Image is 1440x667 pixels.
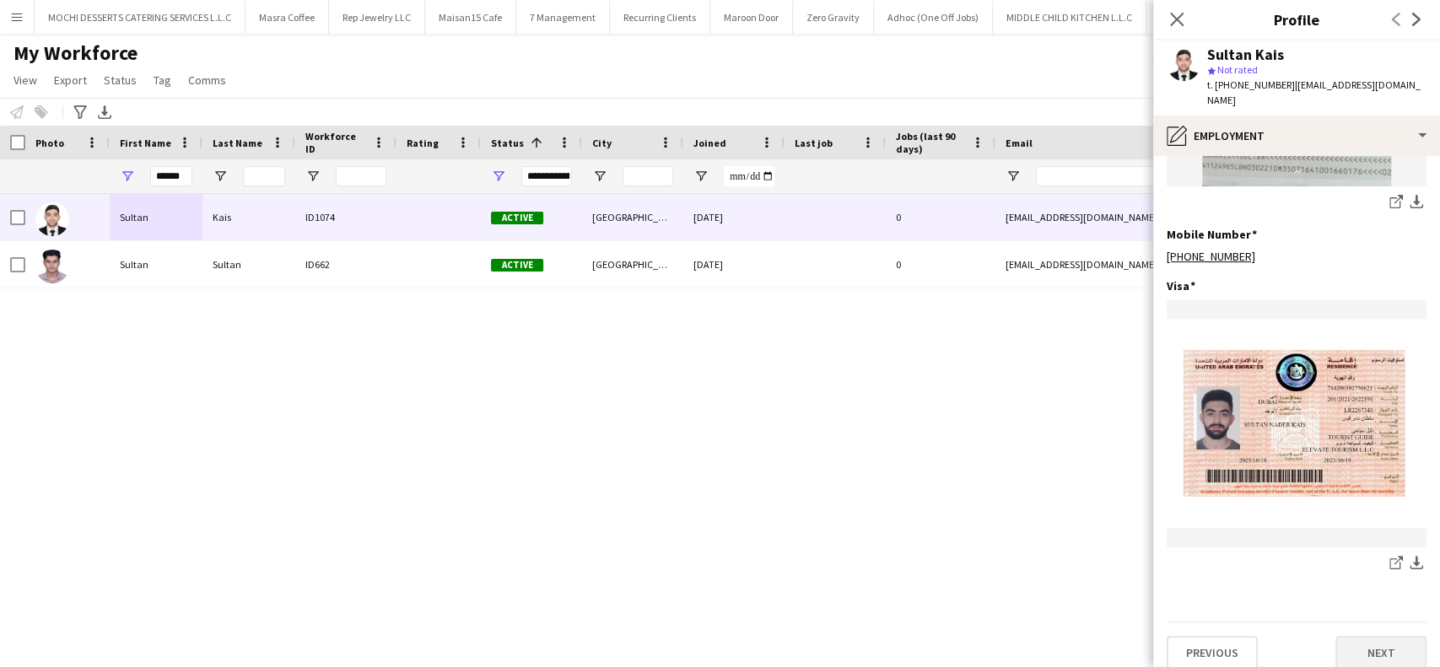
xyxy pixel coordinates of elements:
[35,1,245,34] button: MOCHI DESSERTS CATERING SERVICES L.L.C
[1153,8,1440,30] h3: Profile
[582,194,683,240] div: [GEOGRAPHIC_DATA]
[1006,169,1021,184] button: Open Filter Menu
[592,137,612,149] span: City
[793,1,874,34] button: Zero Gravity
[13,40,138,66] span: My Workforce
[1167,227,1257,242] h3: Mobile Number
[120,169,135,184] button: Open Filter Menu
[886,194,995,240] div: 0
[202,194,295,240] div: Kais
[110,194,202,240] div: Sultan
[425,1,516,34] button: Maisan15 Cafe
[693,169,709,184] button: Open Filter Menu
[245,1,329,34] button: Masra Coffee
[516,1,610,34] button: 7 Management
[104,73,137,88] span: Status
[70,102,90,122] app-action-btn: Advanced filters
[94,102,115,122] app-action-btn: Export XLSX
[1006,137,1033,149] span: Email
[188,73,226,88] span: Comms
[35,137,64,149] span: Photo
[886,241,995,288] div: 0
[97,69,143,91] a: Status
[13,73,37,88] span: View
[150,166,192,186] input: First Name Filter Input
[993,1,1146,34] button: MIDDLE CHILD KITCHEN L.L.C
[110,241,202,288] div: Sultan
[491,212,543,224] span: Active
[1167,249,1255,264] a: [PHONE_NUMBER]
[35,250,69,283] img: Sultan Sultan
[724,166,774,186] input: Joined Filter Input
[683,194,785,240] div: [DATE]
[1207,78,1295,91] span: t. [PHONE_NUMBER]
[1207,47,1284,62] div: Sultan Kais
[582,241,683,288] div: [GEOGRAPHIC_DATA]
[54,73,87,88] span: Export
[336,166,386,186] input: Workforce ID Filter Input
[35,202,69,236] img: Sultan Kais
[1167,278,1195,293] h3: Visa
[1153,116,1440,156] div: Employment
[295,241,396,288] div: ID662
[491,169,506,184] button: Open Filter Menu
[202,241,295,288] div: Sultan
[147,69,178,91] a: Tag
[407,137,439,149] span: Rating
[213,169,228,184] button: Open Filter Menu
[213,137,262,149] span: Last Name
[243,166,285,186] input: Last Name Filter Input
[995,194,1333,240] div: [EMAIL_ADDRESS][DOMAIN_NAME]
[874,1,993,34] button: Adhoc (One Off Jobs)
[181,69,233,91] a: Comms
[47,69,94,91] a: Export
[693,137,726,149] span: Joined
[896,130,965,155] span: Jobs (last 90 days)
[120,137,171,149] span: First Name
[491,137,524,149] span: Status
[1217,63,1258,76] span: Not rated
[1146,1,1222,34] button: KEG ROOM
[710,1,793,34] button: Maroon Door
[995,241,1333,288] div: [EMAIL_ADDRESS][DOMAIN_NAME]
[1036,166,1323,186] input: Email Filter Input
[329,1,425,34] button: Rep Jewelry LLC
[623,166,673,186] input: City Filter Input
[683,241,785,288] div: [DATE]
[491,259,543,272] span: Active
[610,1,710,34] button: Recurring Clients
[1207,78,1421,106] span: | [EMAIL_ADDRESS][DOMAIN_NAME]
[305,130,366,155] span: Workforce ID
[1167,319,1427,528] img: Screenshot_20250916_124358_UAE PASS.jpg
[154,73,171,88] span: Tag
[295,194,396,240] div: ID1074
[795,137,833,149] span: Last job
[305,169,321,184] button: Open Filter Menu
[7,69,44,91] a: View
[592,169,607,184] button: Open Filter Menu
